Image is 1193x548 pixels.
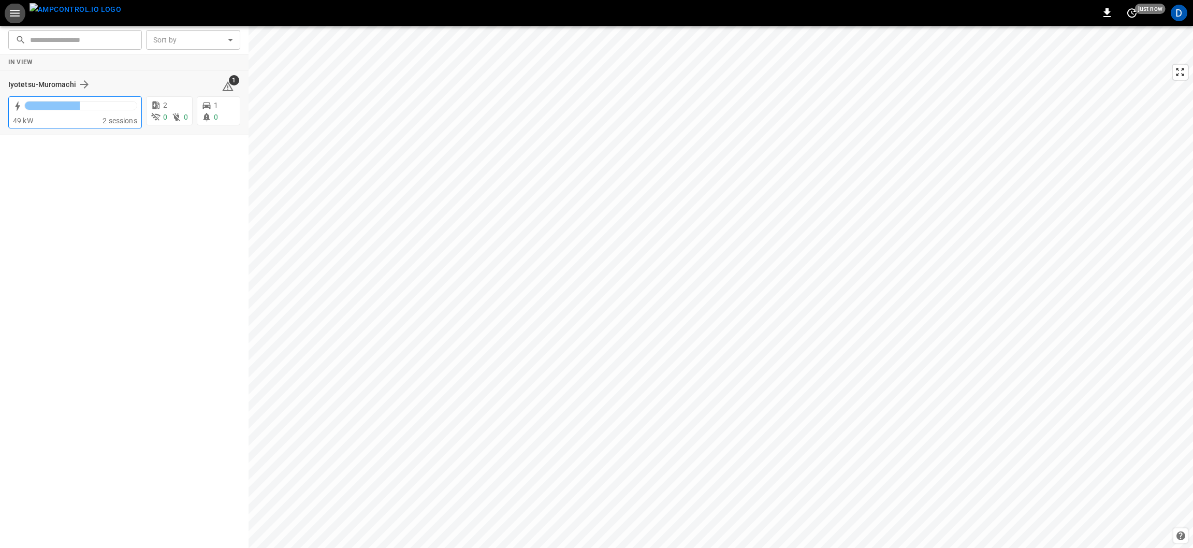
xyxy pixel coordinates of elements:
span: 1 [214,101,218,109]
span: 49 kW [13,117,33,125]
strong: In View [8,59,33,66]
span: 1 [229,75,239,85]
span: 0 [184,113,188,121]
img: ampcontrol.io logo [30,3,121,16]
button: set refresh interval [1124,5,1140,21]
span: just now [1135,4,1166,14]
canvas: Map [249,26,1193,548]
div: profile-icon [1171,5,1187,21]
span: 2 sessions [103,117,137,125]
h6: Iyotetsu-Muromachi [8,79,76,91]
span: 0 [214,113,218,121]
span: 0 [163,113,167,121]
span: 2 [163,101,167,109]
